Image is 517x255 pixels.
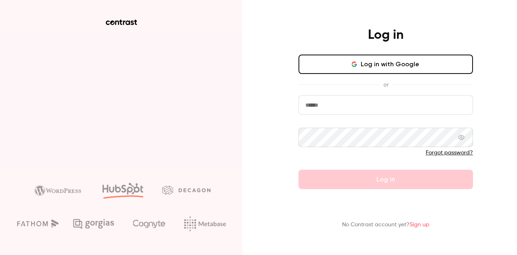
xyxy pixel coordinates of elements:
a: Forgot password? [426,150,473,156]
button: Log in with Google [298,55,473,74]
h4: Log in [368,27,404,43]
span: or [379,80,393,89]
a: Sign up [410,222,429,228]
img: decagon [162,185,210,194]
p: No Contrast account yet? [342,221,429,229]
